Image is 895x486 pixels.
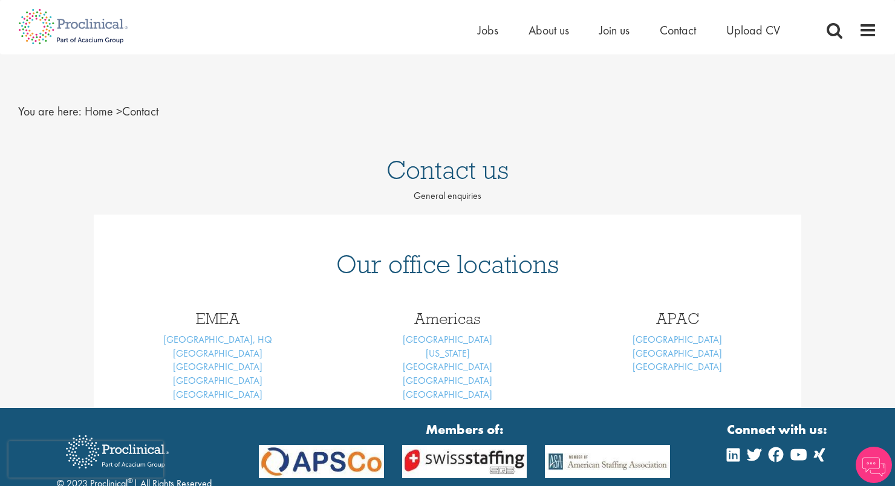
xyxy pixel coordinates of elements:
[403,388,492,401] a: [GEOGRAPHIC_DATA]
[8,441,163,478] iframe: reCAPTCHA
[633,360,722,373] a: [GEOGRAPHIC_DATA]
[163,333,272,346] a: [GEOGRAPHIC_DATA], HQ
[403,360,492,373] a: [GEOGRAPHIC_DATA]
[173,374,262,387] a: [GEOGRAPHIC_DATA]
[85,103,158,119] span: Contact
[259,420,670,439] strong: Members of:
[116,103,122,119] span: >
[727,420,830,439] strong: Connect with us:
[173,360,262,373] a: [GEOGRAPHIC_DATA]
[173,347,262,360] a: [GEOGRAPHIC_DATA]
[393,445,536,478] img: APSCo
[128,476,133,485] sup: ®
[112,311,324,326] h3: EMEA
[599,22,630,38] a: Join us
[726,22,780,38] a: Upload CV
[112,251,783,277] h1: Our office locations
[536,445,679,478] img: APSCo
[342,311,553,326] h3: Americas
[529,22,569,38] a: About us
[633,347,722,360] a: [GEOGRAPHIC_DATA]
[403,333,492,346] a: [GEOGRAPHIC_DATA]
[403,374,492,387] a: [GEOGRAPHIC_DATA]
[856,447,892,483] img: Chatbot
[85,103,113,119] a: breadcrumb link to Home
[571,311,783,326] h3: APAC
[478,22,498,38] a: Jobs
[426,347,470,360] a: [US_STATE]
[173,388,262,401] a: [GEOGRAPHIC_DATA]
[633,333,722,346] a: [GEOGRAPHIC_DATA]
[57,427,178,477] img: Proclinical Recruitment
[18,103,82,119] span: You are here:
[660,22,696,38] a: Contact
[250,445,393,478] img: APSCo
